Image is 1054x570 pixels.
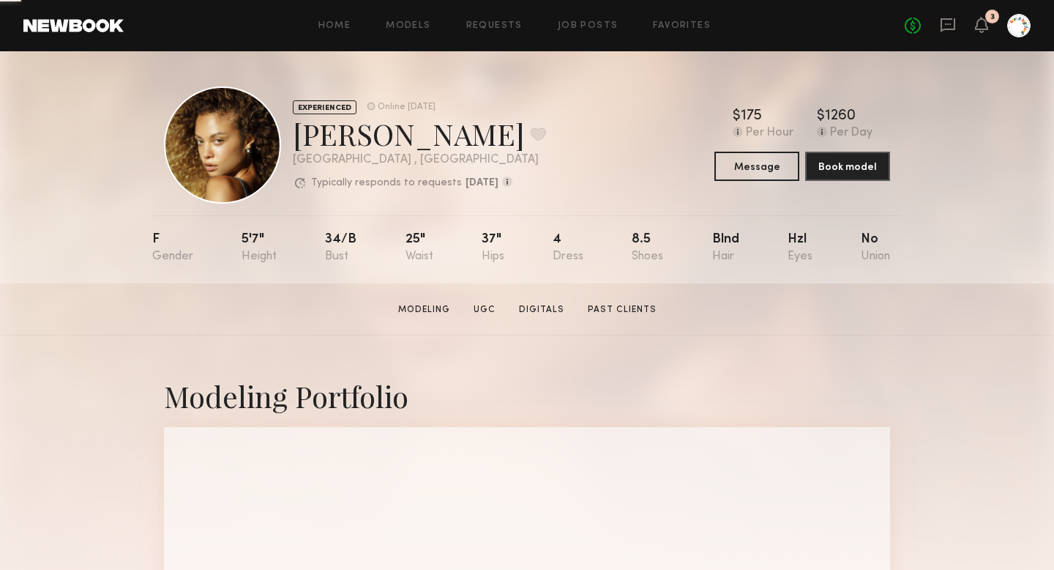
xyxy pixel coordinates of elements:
a: Past Clients [582,303,662,317]
div: $ [733,109,741,124]
div: Per Day [830,127,872,140]
a: Job Posts [558,21,618,31]
a: Requests [466,21,523,31]
div: Blnd [712,233,739,263]
div: 175 [741,109,762,124]
div: [GEOGRAPHIC_DATA] , [GEOGRAPHIC_DATA] [293,154,546,166]
div: 25" [405,233,433,263]
div: [PERSON_NAME] [293,114,546,153]
a: UGC [468,303,501,317]
div: 8.5 [632,233,663,263]
a: Favorites [653,21,711,31]
div: Per Hour [746,127,793,140]
button: Book model [805,152,890,181]
div: F [152,233,193,263]
div: EXPERIENCED [293,100,356,114]
div: Online [DATE] [378,103,436,112]
div: $ [817,109,825,124]
div: 37" [482,233,504,263]
div: Modeling Portfolio [164,377,890,415]
div: 5'7" [242,233,277,263]
button: Message [714,152,799,181]
a: Modeling [392,303,456,317]
b: [DATE] [466,178,498,188]
a: Home [318,21,351,31]
div: 1260 [825,109,856,124]
div: Hzl [788,233,812,263]
div: 4 [553,233,583,263]
a: Models [386,21,430,31]
div: 34/b [325,233,356,263]
a: Digitals [513,303,570,317]
div: No [861,233,890,263]
div: 3 [990,13,995,21]
p: Typically responds to requests [311,178,462,188]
